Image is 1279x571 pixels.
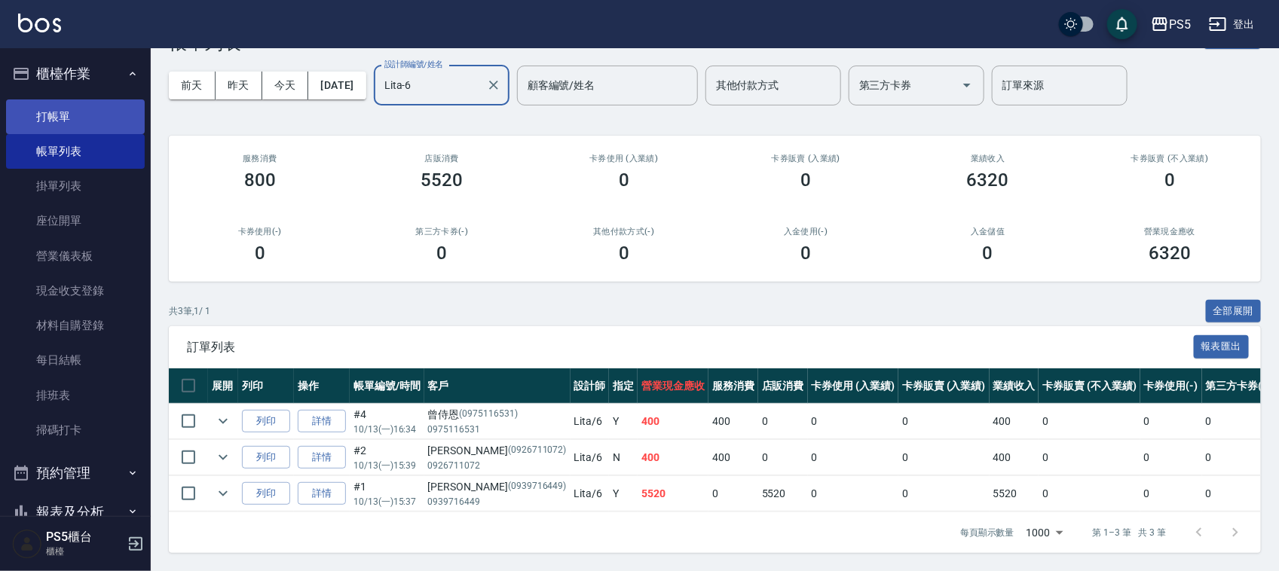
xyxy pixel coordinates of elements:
[1039,440,1140,475] td: 0
[1194,339,1250,353] a: 報表匯出
[353,495,421,508] p: 10/13 (一) 15:37
[1169,15,1191,34] div: PS5
[1039,368,1140,404] th: 卡券販賣 (不入業績)
[1039,476,1140,511] td: 0
[350,368,424,404] th: 帳單編號/時間
[244,169,276,191] h3: 800
[353,423,421,436] p: 10/13 (一) 16:34
[242,482,290,505] button: 列印
[428,459,567,472] p: 0926711072
[298,482,346,505] a: 詳情
[169,72,216,99] button: 前天
[6,203,145,238] a: 座位開單
[187,154,333,163] h3: 服務消費
[808,404,899,439] td: 0
[384,59,443,70] label: 設計師編號/姓名
[294,368,350,404] th: 操作
[6,453,145,493] button: 預約管理
[619,243,629,264] h3: 0
[571,440,610,475] td: Lita /6
[298,446,346,469] a: 詳情
[424,368,571,404] th: 客戶
[428,479,567,495] div: [PERSON_NAME]
[208,368,238,404] th: 展開
[1145,9,1197,40] button: PS5
[808,440,899,475] td: 0
[1093,526,1166,539] p: 第 1–3 筆 共 3 筆
[609,368,638,404] th: 指定
[350,476,424,511] td: #1
[353,459,421,472] p: 10/13 (一) 15:39
[638,404,708,439] td: 400
[6,343,145,377] a: 每日結帳
[6,273,145,308] a: 現金收支登錄
[960,526,1014,539] p: 每頁顯示數量
[6,413,145,447] a: 掃碼打卡
[1202,476,1274,511] td: 0
[1020,512,1069,553] div: 1000
[1203,11,1261,38] button: 登出
[46,545,123,558] p: 櫃檯
[990,404,1039,439] td: 400
[6,308,145,343] a: 材料自購登錄
[967,169,1009,191] h3: 6320
[1097,154,1244,163] h2: 卡券販賣 (不入業績)
[6,239,145,273] a: 營業儀表板
[12,529,42,559] img: Person
[1140,476,1202,511] td: 0
[638,440,708,475] td: 400
[212,446,234,469] button: expand row
[609,440,638,475] td: N
[1202,368,1274,404] th: 第三方卡券(-)
[6,54,145,93] button: 櫃檯作業
[571,476,610,511] td: Lita /6
[758,404,808,439] td: 0
[990,476,1039,511] td: 5520
[6,169,145,203] a: 掛單列表
[1140,404,1202,439] td: 0
[708,476,758,511] td: 0
[1164,169,1175,191] h3: 0
[1107,9,1137,39] button: save
[169,304,210,318] p: 共 3 筆, 1 / 1
[733,227,880,237] h2: 入金使用(-)
[915,227,1061,237] h2: 入金儲值
[915,154,1061,163] h2: 業績收入
[460,407,519,423] p: (0975116531)
[1140,368,1202,404] th: 卡券使用(-)
[428,423,567,436] p: 0975116531
[242,410,290,433] button: 列印
[483,75,504,96] button: Clear
[990,368,1039,404] th: 業績收入
[898,368,990,404] th: 卡券販賣 (入業績)
[350,440,424,475] td: #2
[638,476,708,511] td: 5520
[758,368,808,404] th: 店販消費
[1206,300,1262,323] button: 全部展開
[350,404,424,439] td: #4
[428,495,567,508] p: 0939716449
[955,73,979,97] button: Open
[898,440,990,475] td: 0
[990,440,1039,475] td: 400
[255,243,265,264] h3: 0
[421,169,463,191] h3: 5520
[212,482,234,505] button: expand row
[808,368,899,404] th: 卡券使用 (入業績)
[187,340,1194,355] span: 訂單列表
[1194,335,1250,359] button: 報表匯出
[298,410,346,433] a: 詳情
[508,479,567,495] p: (0939716449)
[369,227,516,237] h2: 第三方卡券(-)
[428,443,567,459] div: [PERSON_NAME]
[18,14,61,32] img: Logo
[1202,404,1274,439] td: 0
[708,404,758,439] td: 400
[983,243,993,264] h3: 0
[609,404,638,439] td: Y
[436,243,447,264] h3: 0
[571,404,610,439] td: Lita /6
[242,446,290,469] button: 列印
[369,154,516,163] h2: 店販消費
[262,72,309,99] button: 今天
